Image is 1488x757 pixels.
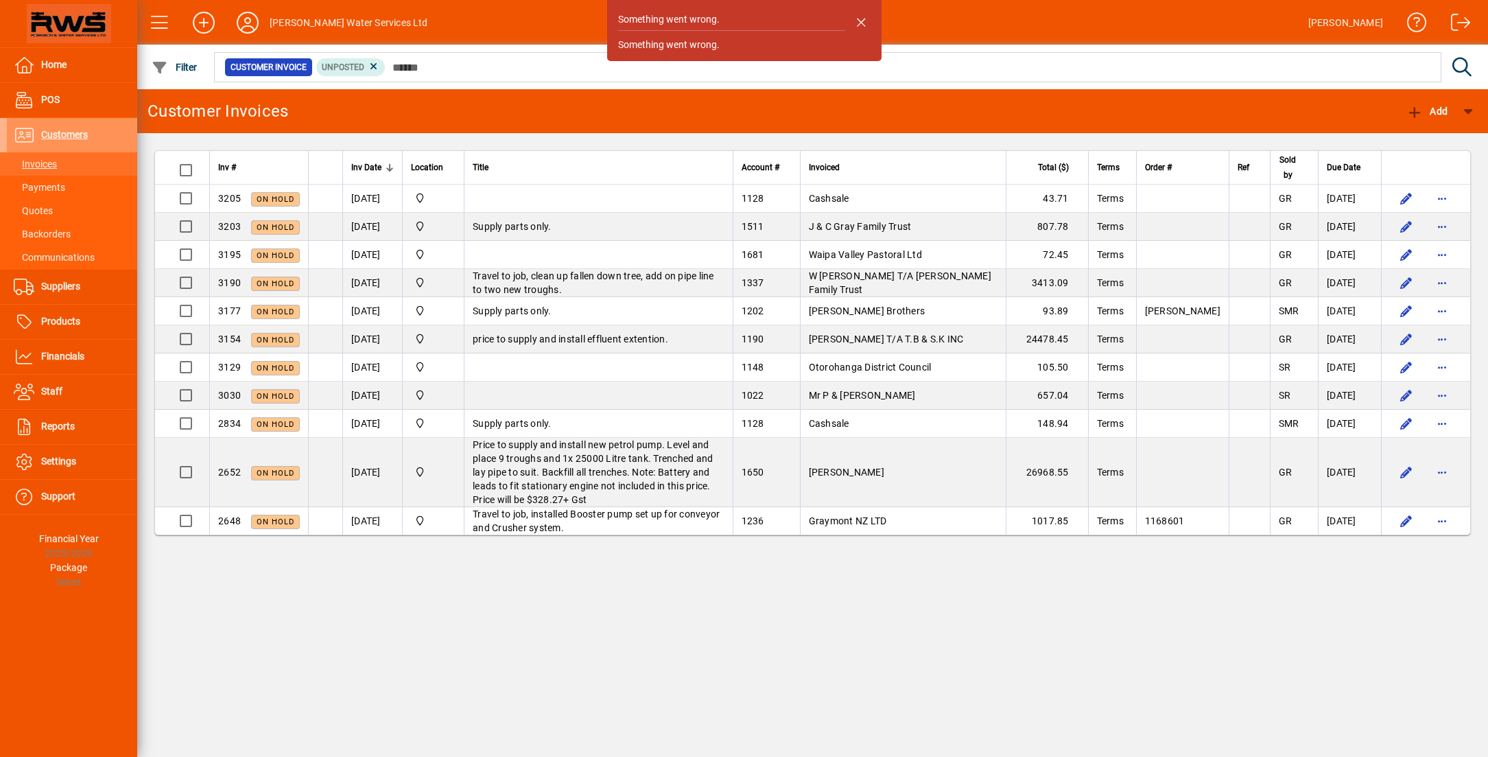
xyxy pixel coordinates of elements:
[1431,384,1453,406] button: More options
[742,221,764,232] span: 1511
[7,246,137,269] a: Communications
[1395,461,1417,483] button: Edit
[742,160,779,175] span: Account #
[809,160,997,175] div: Invoiced
[1006,507,1088,535] td: 1017.85
[411,275,456,290] span: Otorohanga
[257,307,294,316] span: On hold
[1006,325,1088,353] td: 24478.45
[7,199,137,222] a: Quotes
[411,388,456,403] span: Otorohanga
[473,221,552,232] span: Supply parts only.
[148,55,201,80] button: Filter
[1097,515,1124,526] span: Terms
[218,193,241,204] span: 3205
[1097,277,1124,288] span: Terms
[1279,362,1291,373] span: SR
[351,160,394,175] div: Inv Date
[257,392,294,401] span: On hold
[809,515,887,526] span: Graymont NZ LTD
[473,334,668,345] span: price to supply and install effluent extention.
[1006,297,1088,325] td: 93.89
[41,456,76,467] span: Settings
[1097,193,1124,204] span: Terms
[1097,221,1124,232] span: Terms
[231,60,307,74] span: Customer Invoice
[257,251,294,260] span: On hold
[411,247,456,262] span: Otorohanga
[1097,305,1124,316] span: Terms
[809,418,849,429] span: Cashsale
[742,249,764,260] span: 1681
[411,191,456,206] span: Otorohanga
[316,58,386,76] mat-chip: Customer Invoice Status: Unposted
[218,305,241,316] span: 3177
[742,467,764,478] span: 1650
[7,480,137,514] a: Support
[1318,241,1381,269] td: [DATE]
[1318,325,1381,353] td: [DATE]
[1395,356,1417,378] button: Edit
[1006,241,1088,269] td: 72.45
[1015,160,1081,175] div: Total ($)
[218,160,236,175] span: Inv #
[1308,12,1383,34] div: [PERSON_NAME]
[1431,300,1453,322] button: More options
[7,445,137,479] a: Settings
[1097,467,1124,478] span: Terms
[1327,160,1360,175] span: Due Date
[473,305,552,316] span: Supply parts only.
[1395,216,1417,237] button: Edit
[351,160,381,175] span: Inv Date
[14,159,57,170] span: Invoices
[809,270,991,295] span: W [PERSON_NAME] T/A [PERSON_NAME] Family Trust
[257,336,294,345] span: On hold
[1318,297,1381,325] td: [DATE]
[1097,249,1124,260] span: Terms
[7,410,137,444] a: Reports
[809,305,925,316] span: [PERSON_NAME] Brothers
[1279,193,1292,204] span: GR
[218,249,241,260] span: 3195
[1431,187,1453,209] button: More options
[342,325,402,353] td: [DATE]
[1318,185,1381,213] td: [DATE]
[1279,249,1292,260] span: GR
[1395,328,1417,350] button: Edit
[1097,160,1120,175] span: Terms
[1097,334,1124,345] span: Terms
[809,193,849,204] span: Cashsale
[1006,353,1088,382] td: 105.50
[1318,507,1381,535] td: [DATE]
[41,316,80,327] span: Products
[1006,185,1088,213] td: 43.71
[742,334,764,345] span: 1190
[411,360,456,375] span: Otorohanga
[14,252,95,263] span: Communications
[1441,3,1471,47] a: Logout
[342,410,402,438] td: [DATE]
[411,219,456,234] span: Otorohanga
[257,469,294,478] span: On hold
[7,83,137,117] a: POS
[7,48,137,82] a: Home
[1006,213,1088,241] td: 807.78
[473,270,714,295] span: Travel to job, clean up fallen down tree, add on pipe line to two new troughs.
[257,420,294,429] span: On hold
[809,390,916,401] span: Mr P & [PERSON_NAME]
[1431,461,1453,483] button: More options
[342,213,402,241] td: [DATE]
[7,270,137,304] a: Suppliers
[1279,334,1292,345] span: GR
[1318,269,1381,297] td: [DATE]
[1318,353,1381,382] td: [DATE]
[742,390,764,401] span: 1022
[39,533,99,544] span: Financial Year
[322,62,364,72] span: Unposted
[7,176,137,199] a: Payments
[1403,99,1451,124] button: Add
[257,364,294,373] span: On hold
[1327,160,1373,175] div: Due Date
[1431,244,1453,266] button: More options
[1318,438,1381,507] td: [DATE]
